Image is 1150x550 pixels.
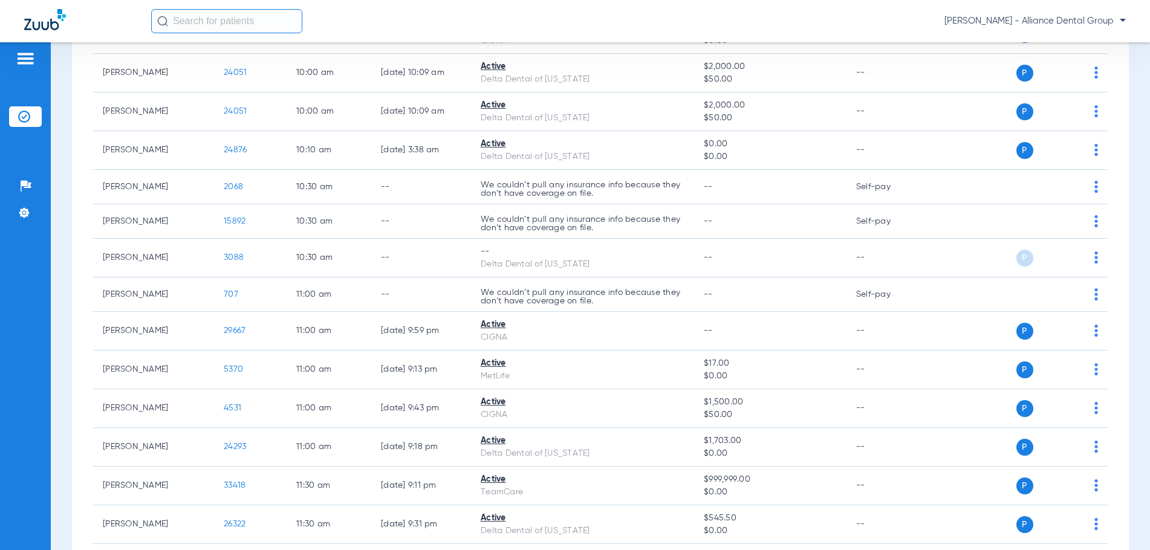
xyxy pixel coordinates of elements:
[93,54,214,92] td: [PERSON_NAME]
[704,217,713,225] span: --
[704,357,837,370] span: $17.00
[371,54,471,92] td: [DATE] 10:09 AM
[846,54,928,92] td: --
[93,467,214,505] td: [PERSON_NAME]
[704,370,837,383] span: $0.00
[1016,400,1033,417] span: P
[846,351,928,389] td: --
[704,512,837,525] span: $545.50
[704,486,837,499] span: $0.00
[481,525,684,537] div: Delta Dental of [US_STATE]
[1094,144,1098,156] img: group-dot-blue.svg
[287,239,371,277] td: 10:30 AM
[371,312,471,351] td: [DATE] 9:59 PM
[371,505,471,544] td: [DATE] 9:31 PM
[704,253,713,262] span: --
[371,351,471,389] td: [DATE] 9:13 PM
[93,389,214,428] td: [PERSON_NAME]
[846,170,928,204] td: Self-pay
[371,277,471,312] td: --
[481,99,684,112] div: Active
[1094,363,1098,375] img: group-dot-blue.svg
[371,467,471,505] td: [DATE] 9:11 PM
[287,312,371,351] td: 11:00 AM
[704,473,837,486] span: $999,999.00
[1094,181,1098,193] img: group-dot-blue.svg
[287,92,371,131] td: 10:00 AM
[1094,215,1098,227] img: group-dot-blue.svg
[93,351,214,389] td: [PERSON_NAME]
[704,447,837,460] span: $0.00
[704,138,837,150] span: $0.00
[151,9,302,33] input: Search for patients
[481,370,684,383] div: MetLife
[1016,361,1033,378] span: P
[371,92,471,131] td: [DATE] 10:09 AM
[371,170,471,204] td: --
[371,389,471,428] td: [DATE] 9:43 PM
[481,435,684,447] div: Active
[846,467,928,505] td: --
[93,428,214,467] td: [PERSON_NAME]
[224,442,246,451] span: 24293
[93,239,214,277] td: [PERSON_NAME]
[481,319,684,331] div: Active
[287,54,371,92] td: 10:00 AM
[287,351,371,389] td: 11:00 AM
[481,258,684,271] div: Delta Dental of [US_STATE]
[371,428,471,467] td: [DATE] 9:18 PM
[287,204,371,239] td: 10:30 AM
[224,481,245,490] span: 33418
[704,112,837,125] span: $50.00
[704,525,837,537] span: $0.00
[1094,325,1098,337] img: group-dot-blue.svg
[846,312,928,351] td: --
[224,183,243,191] span: 2068
[287,170,371,204] td: 10:30 AM
[481,150,684,163] div: Delta Dental of [US_STATE]
[704,183,713,191] span: --
[24,9,66,30] img: Zuub Logo
[704,435,837,447] span: $1,703.00
[846,92,928,131] td: --
[1094,288,1098,300] img: group-dot-blue.svg
[371,204,471,239] td: --
[287,428,371,467] td: 11:00 AM
[1016,439,1033,456] span: P
[1016,103,1033,120] span: P
[371,131,471,170] td: [DATE] 3:38 AM
[704,409,837,421] span: $50.00
[704,326,713,335] span: --
[1094,479,1098,491] img: group-dot-blue.svg
[1016,516,1033,533] span: P
[846,239,928,277] td: --
[481,331,684,344] div: CIGNA
[224,107,247,115] span: 24051
[224,217,245,225] span: 15892
[1094,518,1098,530] img: group-dot-blue.svg
[371,239,471,277] td: --
[1094,66,1098,79] img: group-dot-blue.svg
[224,365,243,374] span: 5370
[704,290,713,299] span: --
[1094,441,1098,453] img: group-dot-blue.svg
[1094,402,1098,414] img: group-dot-blue.svg
[481,486,684,499] div: TeamCare
[481,409,684,421] div: CIGNA
[93,92,214,131] td: [PERSON_NAME]
[704,150,837,163] span: $0.00
[846,204,928,239] td: Self-pay
[704,99,837,112] span: $2,000.00
[16,51,35,66] img: hamburger-icon
[1094,251,1098,264] img: group-dot-blue.svg
[1016,65,1033,82] span: P
[481,215,684,232] p: We couldn’t pull any insurance info because they don’t have coverage on file.
[224,520,245,528] span: 26322
[1016,250,1033,267] span: P
[704,60,837,73] span: $2,000.00
[704,73,837,86] span: $50.00
[93,312,214,351] td: [PERSON_NAME]
[93,277,214,312] td: [PERSON_NAME]
[1016,142,1033,159] span: P
[93,170,214,204] td: [PERSON_NAME]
